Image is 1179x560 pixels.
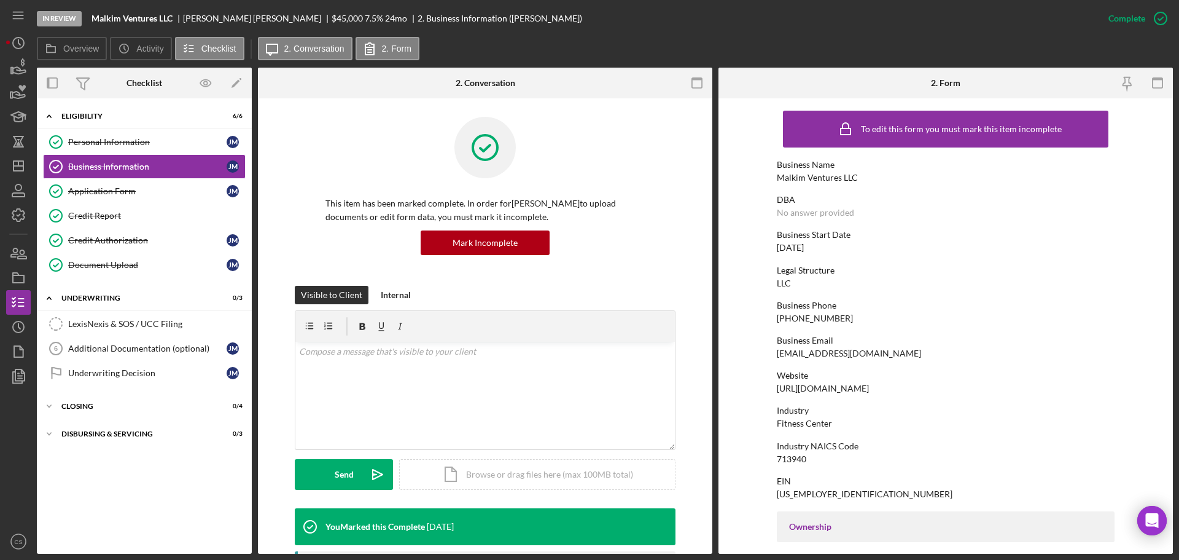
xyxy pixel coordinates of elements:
[777,349,921,358] div: [EMAIL_ADDRESS][DOMAIN_NAME]
[456,78,515,88] div: 2. Conversation
[777,266,1115,275] div: Legal Structure
[227,185,239,197] div: J M
[227,136,239,148] div: J M
[777,230,1115,240] div: Business Start Date
[421,231,550,255] button: Mark Incomplete
[43,312,246,336] a: LexisNexis & SOS / UCC Filing
[418,14,582,23] div: 2. Business Information ([PERSON_NAME])
[175,37,244,60] button: Checklist
[427,522,454,532] time: 2025-08-14 19:56
[777,173,858,183] div: Malkim Ventures LLC
[54,345,58,352] tspan: 6
[777,243,804,253] div: [DATE]
[6,529,31,554] button: CS
[220,403,243,410] div: 0 / 4
[37,37,107,60] button: Overview
[61,112,212,120] div: Eligibility
[777,384,869,393] div: [URL][DOMAIN_NAME]
[777,195,1115,205] div: DBA
[220,430,243,438] div: 0 / 3
[43,203,246,228] a: Credit Report
[777,301,1115,310] div: Business Phone
[136,44,163,53] label: Activity
[43,228,246,253] a: Credit AuthorizationJM
[777,160,1115,170] div: Business Name
[777,454,806,464] div: 713940
[861,124,1062,134] div: To edit this form you must mark this item incomplete
[325,197,645,224] p: This item has been marked complete. In order for [PERSON_NAME] to upload documents or edit form d...
[931,78,960,88] div: 2. Form
[777,489,952,499] div: [US_EMPLOYER_IDENTIFICATION_NUMBER]
[68,211,245,221] div: Credit Report
[365,14,383,23] div: 7.5 %
[43,179,246,203] a: Application FormJM
[777,419,832,428] div: Fitness Center
[789,522,1102,532] div: Ownership
[43,154,246,179] a: Business InformationJM
[43,130,246,154] a: Personal InformationJM
[227,234,239,246] div: J M
[777,406,1115,416] div: Industry
[68,162,227,172] div: Business Information
[43,253,246,277] a: Document UploadJM
[284,44,344,53] label: 2. Conversation
[220,112,243,120] div: 6 / 6
[61,430,212,438] div: Disbursing & Servicing
[1108,6,1145,31] div: Complete
[335,459,354,490] div: Send
[777,278,791,288] div: LLC
[375,286,417,304] button: Internal
[110,37,171,60] button: Activity
[14,538,22,545] text: CS
[453,231,518,255] div: Mark Incomplete
[63,44,99,53] label: Overview
[385,14,407,23] div: 24 mo
[227,367,239,379] div: J M
[381,286,411,304] div: Internal
[301,286,362,304] div: Visible to Client
[61,403,212,410] div: Closing
[258,37,352,60] button: 2. Conversation
[68,319,245,329] div: LexisNexis & SOS / UCC Filing
[1096,6,1173,31] button: Complete
[68,344,227,353] div: Additional Documentation (optional)
[227,342,239,355] div: J M
[777,441,1115,451] div: Industry NAICS Code
[382,44,411,53] label: 2. Form
[68,186,227,196] div: Application Form
[227,259,239,271] div: J M
[61,294,212,302] div: Underwriting
[777,208,854,218] div: No answer provided
[183,14,332,23] div: [PERSON_NAME] [PERSON_NAME]
[325,522,425,532] div: You Marked this Complete
[1137,506,1167,535] div: Open Intercom Messenger
[126,78,162,88] div: Checklist
[332,13,363,23] span: $45,000
[43,361,246,385] a: Underwriting DecisionJM
[68,137,227,147] div: Personal Information
[201,44,236,53] label: Checklist
[777,476,1115,486] div: EIN
[68,235,227,245] div: Credit Authorization
[777,314,853,323] div: [PHONE_NUMBER]
[227,160,239,173] div: J M
[220,294,243,302] div: 0 / 3
[43,336,246,361] a: 6Additional Documentation (optional)JM
[37,11,82,26] div: In Review
[295,459,393,490] button: Send
[68,368,227,378] div: Underwriting Decision
[356,37,419,60] button: 2. Form
[777,371,1115,381] div: Website
[777,336,1115,345] div: Business Email
[68,260,227,270] div: Document Upload
[295,286,368,304] button: Visible to Client
[91,14,173,23] b: Malkim Ventures LLC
